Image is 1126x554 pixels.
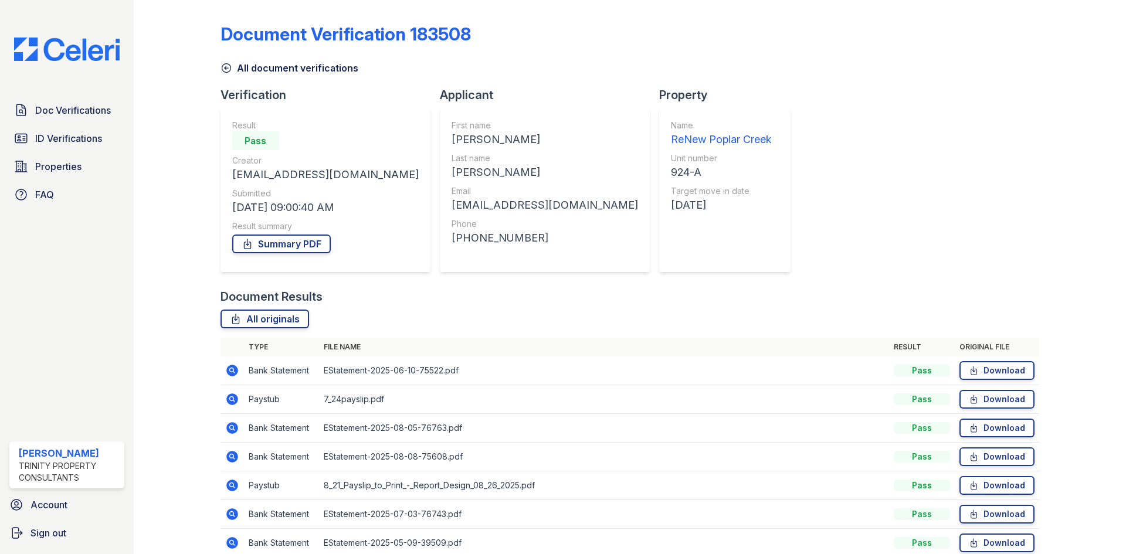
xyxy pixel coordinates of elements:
[9,155,124,178] a: Properties
[959,419,1035,437] a: Download
[452,230,638,246] div: [PHONE_NUMBER]
[452,131,638,148] div: [PERSON_NAME]
[9,183,124,206] a: FAQ
[9,127,124,150] a: ID Verifications
[319,500,889,529] td: EStatement-2025-07-03-76743.pdf
[232,234,331,253] a: Summary PDF
[440,87,659,103] div: Applicant
[30,526,66,540] span: Sign out
[232,220,419,232] div: Result summary
[221,87,440,103] div: Verification
[244,443,319,471] td: Bank Statement
[894,508,950,520] div: Pass
[959,361,1035,380] a: Download
[452,152,638,164] div: Last name
[5,521,129,545] a: Sign out
[244,500,319,529] td: Bank Statement
[319,443,889,471] td: EStatement-2025-08-08-75608.pdf
[894,365,950,376] div: Pass
[959,390,1035,409] a: Download
[232,120,419,131] div: Result
[894,393,950,405] div: Pass
[30,498,67,512] span: Account
[232,199,419,216] div: [DATE] 09:00:40 AM
[221,310,309,328] a: All originals
[671,152,772,164] div: Unit number
[9,98,124,122] a: Doc Verifications
[1077,507,1114,542] iframe: chat widget
[452,185,638,197] div: Email
[671,185,772,197] div: Target move in date
[232,131,279,150] div: Pass
[244,414,319,443] td: Bank Statement
[244,356,319,385] td: Bank Statement
[35,159,82,174] span: Properties
[894,537,950,549] div: Pass
[319,356,889,385] td: EStatement-2025-06-10-75522.pdf
[232,166,419,183] div: [EMAIL_ADDRESS][DOMAIN_NAME]
[5,38,129,61] img: CE_Logo_Blue-a8612792a0a2168367f1c8372b55b34899dd931a85d93a1a3d3e32e68fde9ad4.png
[244,471,319,500] td: Paystub
[671,197,772,213] div: [DATE]
[319,414,889,443] td: EStatement-2025-08-05-76763.pdf
[319,338,889,356] th: File name
[452,197,638,213] div: [EMAIL_ADDRESS][DOMAIN_NAME]
[894,480,950,491] div: Pass
[889,338,955,356] th: Result
[221,288,323,305] div: Document Results
[671,120,772,148] a: Name ReNew Poplar Creek
[894,451,950,463] div: Pass
[19,446,120,460] div: [PERSON_NAME]
[959,447,1035,466] a: Download
[319,385,889,414] td: 7_24payslip.pdf
[959,533,1035,552] a: Download
[221,61,358,75] a: All document verifications
[244,338,319,356] th: Type
[19,460,120,484] div: Trinity Property Consultants
[671,120,772,131] div: Name
[5,493,129,516] a: Account
[452,164,638,181] div: [PERSON_NAME]
[659,87,800,103] div: Property
[35,103,111,117] span: Doc Verifications
[894,422,950,434] div: Pass
[232,155,419,166] div: Creator
[221,23,471,45] div: Document Verification 183508
[671,164,772,181] div: 924-A
[35,131,102,145] span: ID Verifications
[959,505,1035,524] a: Download
[35,188,54,202] span: FAQ
[955,338,1039,356] th: Original file
[232,188,419,199] div: Submitted
[244,385,319,414] td: Paystub
[319,471,889,500] td: 8_21_Payslip_to_Print_-_Report_Design_08_26_2025.pdf
[452,218,638,230] div: Phone
[671,131,772,148] div: ReNew Poplar Creek
[452,120,638,131] div: First name
[959,476,1035,495] a: Download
